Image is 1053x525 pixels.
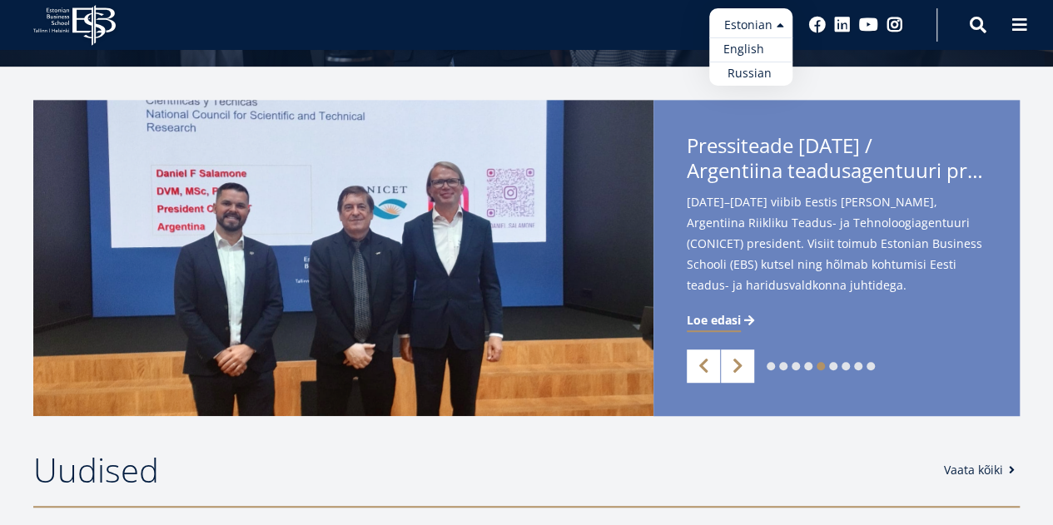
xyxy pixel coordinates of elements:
a: Russian [709,62,792,86]
a: Next [721,349,754,383]
span: Loe edasi [687,312,741,329]
a: 9 [867,362,875,370]
a: 7 [842,362,850,370]
a: 3 [792,362,800,370]
a: Facebook [809,17,826,33]
a: Youtube [859,17,878,33]
h2: Uudised [33,449,927,491]
a: Vaata kõiki [944,462,1020,478]
span: Argentiina teadusagentuuri president [PERSON_NAME] külastab Eestit [687,158,986,183]
a: 6 [829,362,837,370]
a: Instagram [887,17,903,33]
a: English [709,37,792,62]
span: [DATE]–[DATE] viibib Eestis [PERSON_NAME], Argentiina Riikliku Teadus- ja Tehnoloogiagentuuri (CO... [687,191,986,295]
a: 5 [817,362,825,370]
img: OG: IMAGE Daniel Salamone visit [33,100,653,416]
span: Pressiteade [DATE] / [687,133,986,188]
a: Loe edasi [687,312,757,329]
a: 8 [854,362,862,370]
a: 1 [767,362,775,370]
a: Previous [687,349,720,383]
a: Linkedin [834,17,851,33]
a: 4 [804,362,812,370]
a: 2 [779,362,787,370]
